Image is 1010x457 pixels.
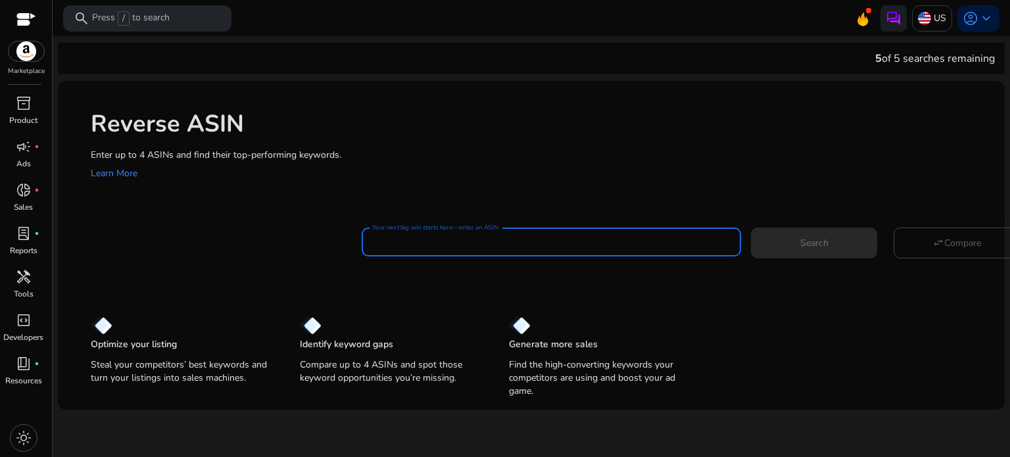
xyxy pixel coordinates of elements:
p: Resources [5,375,42,387]
span: fiber_manual_record [34,187,39,193]
div: of 5 searches remaining [875,51,995,66]
p: Developers [3,331,43,343]
p: Generate more sales [509,338,598,351]
span: donut_small [16,182,32,198]
img: diamond.svg [300,316,322,335]
span: fiber_manual_record [34,361,39,366]
h1: Reverse ASIN [91,110,992,138]
p: Sales [14,201,33,213]
img: diamond.svg [91,316,112,335]
span: campaign [16,139,32,155]
span: fiber_manual_record [34,231,39,236]
p: Find the high-converting keywords your competitors are using and boost your ad game. [509,358,692,398]
p: Tools [14,288,34,300]
span: code_blocks [16,312,32,328]
span: fiber_manual_record [34,144,39,149]
span: light_mode [16,430,32,446]
img: diamond.svg [509,316,531,335]
span: account_circle [963,11,978,26]
p: Compare up to 4 ASINs and spot those keyword opportunities you’re missing. [300,358,483,385]
p: Press to search [92,11,170,26]
p: Optimize your listing [91,338,177,351]
img: us.svg [918,12,931,25]
span: keyboard_arrow_down [978,11,994,26]
span: 5 [875,51,882,66]
p: Product [9,114,37,126]
p: Steal your competitors’ best keywords and turn your listings into sales machines. [91,358,274,385]
p: US [934,7,946,30]
span: search [74,11,89,26]
p: Reports [10,245,37,256]
p: Enter up to 4 ASINs and find their top-performing keywords. [91,148,992,162]
p: Marketplace [8,66,45,76]
img: amazon.svg [9,41,44,61]
span: handyman [16,269,32,285]
mat-label: Your next big win starts here—enter an ASIN [372,223,498,232]
span: lab_profile [16,226,32,241]
p: Ads [16,158,31,170]
p: Identify keyword gaps [300,338,393,351]
span: / [118,11,130,26]
span: book_4 [16,356,32,372]
span: inventory_2 [16,95,32,111]
a: Learn More [91,167,137,180]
